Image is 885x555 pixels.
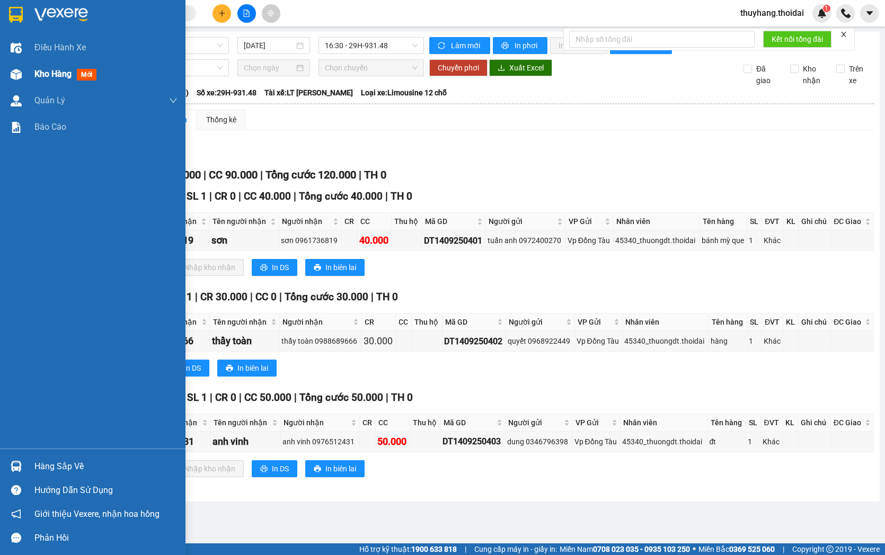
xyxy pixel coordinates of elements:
[783,543,784,555] span: |
[213,216,268,227] span: Tên người nhận
[34,530,178,546] div: Phản hồi
[764,335,781,347] div: Khác
[305,259,365,276] button: printerIn biên lai
[711,335,745,347] div: hàng
[325,463,356,475] span: In biên lai
[783,314,799,331] th: KL
[325,60,418,76] span: Chọn chuyến
[550,37,608,54] button: In đơn chọn
[226,364,233,373] span: printer
[34,41,86,54] span: Điều hành xe
[488,235,564,246] div: tuấn anh 0972400270
[299,190,383,202] span: Tổng cước 40.000
[823,5,830,12] sup: 1
[272,262,289,273] span: In DS
[615,235,698,246] div: 45340_thuongdt.thoidai
[623,314,709,331] th: Nhân viên
[376,414,410,432] th: CC
[265,168,356,181] span: Tổng cước 120.000
[772,33,823,45] span: Kết nối tổng đài
[747,213,762,230] th: SL
[164,259,244,276] button: downloadNhập kho nhận
[314,264,321,272] span: printer
[593,545,690,553] strong: 0708 023 035 - 0935 103 250
[749,235,760,246] div: 1
[264,87,353,99] span: Tài xế: LT [PERSON_NAME]
[752,63,782,86] span: Đã giao
[282,316,351,328] span: Người nhận
[783,414,798,432] th: KL
[359,168,361,181] span: |
[325,262,356,273] span: In biên lai
[187,190,207,202] span: SL 1
[260,465,268,473] span: printer
[305,460,365,477] button: printerIn biên lai
[360,414,376,432] th: CR
[841,8,851,18] img: phone-icon
[212,334,278,348] div: thầy toàn
[784,213,799,230] th: KL
[210,391,213,404] span: |
[11,42,22,53] img: warehouse-icon
[700,213,748,230] th: Tên hàng
[213,434,279,449] div: anh vinh
[244,190,291,202] span: CC 40.000
[569,31,755,48] input: Nhập số tổng đài
[412,314,442,331] th: Thu hộ
[708,414,747,432] th: Tên hàng
[425,216,475,227] span: Mã GD
[392,213,422,230] th: Thu hộ
[267,10,275,17] span: aim
[508,417,562,428] span: Người gửi
[362,314,396,331] th: CR
[762,213,783,230] th: ĐVT
[200,291,247,303] span: CR 30.000
[410,414,441,432] th: Thu hộ
[281,335,360,347] div: thầy toàn 0988689666
[255,291,277,303] span: CC 0
[285,291,368,303] span: Tổng cước 30.000
[764,235,781,246] div: Khác
[746,414,761,432] th: SL
[624,335,707,347] div: 45340_thuongdt.thoidai
[282,436,358,447] div: anh vinh 0976512431
[391,391,413,404] span: TH 0
[385,190,388,202] span: |
[34,94,65,107] span: Quản Lý
[444,417,494,428] span: Mã GD
[359,233,390,248] div: 40.000
[299,391,383,404] span: Tổng cước 50.000
[614,213,700,230] th: Nhân viên
[34,120,66,133] span: Báo cáo
[361,87,447,99] span: Loại xe: Limousine 12 chỗ
[210,230,279,251] td: sơn
[578,316,612,328] span: VP Gửi
[237,362,268,374] span: In biên lai
[763,31,831,48] button: Kết nối tổng đài
[702,235,746,246] div: bánh mỳ que
[747,314,762,331] th: SL
[508,335,572,347] div: quyết 0968922449
[195,291,198,303] span: |
[252,259,297,276] button: printerIn DS
[272,463,289,475] span: In DS
[260,264,268,272] span: printer
[215,391,236,404] span: CR 0
[840,31,847,38] span: close
[213,4,231,23] button: plus
[34,459,178,475] div: Hàng sắp về
[197,87,256,99] span: Số xe: 29H-931.48
[709,314,747,331] th: Tên hàng
[358,213,392,230] th: CC
[342,213,358,230] th: CR
[214,417,270,428] span: Tên người nhận
[376,291,398,303] span: TH 0
[698,543,775,555] span: Miền Bắc
[218,10,226,17] span: plus
[474,543,557,555] span: Cung cấp máy in - giấy in:
[11,461,22,472] img: warehouse-icon
[834,417,863,428] span: ĐC Giao
[438,42,447,50] span: sync
[184,362,201,374] span: In DS
[294,190,296,202] span: |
